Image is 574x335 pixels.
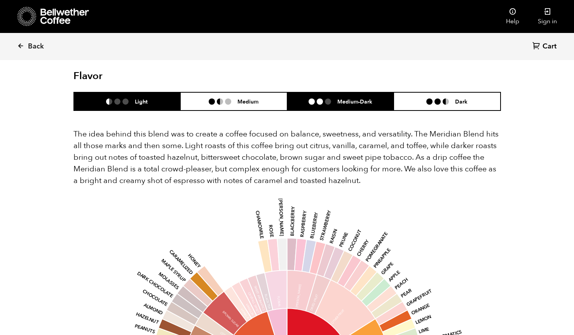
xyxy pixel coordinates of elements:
h6: Medium [237,98,258,105]
h2: Flavor [73,70,216,82]
span: Back [28,42,44,51]
h6: Medium-Dark [337,98,372,105]
a: Cart [532,41,558,52]
h6: Dark [455,98,468,105]
p: The idea behind this blend was to create a coffee focused on balance, sweetness, and versatility.... [73,128,501,186]
span: Cart [543,42,557,51]
h6: Light [135,98,148,105]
